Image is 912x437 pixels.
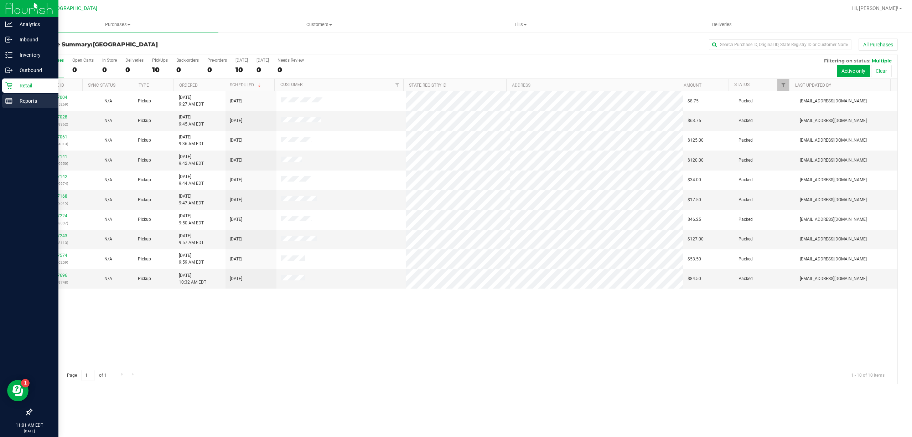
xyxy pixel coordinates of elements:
[72,58,94,63] div: Open Carts
[688,177,701,183] span: $34.00
[824,58,870,63] span: Filtering on status:
[138,197,151,203] span: Pickup
[230,256,242,263] span: [DATE]
[688,256,701,263] span: $53.50
[230,275,242,282] span: [DATE]
[5,21,12,28] inline-svg: Analytics
[5,51,12,59] inline-svg: Inventory
[235,66,248,74] div: 10
[12,51,55,59] p: Inventory
[5,82,12,89] inline-svg: Retail
[138,256,151,263] span: Pickup
[688,157,704,164] span: $120.00
[47,134,67,139] a: 11997061
[21,379,30,387] iframe: Resource center unread badge
[739,236,753,243] span: Packed
[125,58,144,63] div: Deliveries
[235,58,248,63] div: [DATE]
[179,272,206,286] span: [DATE] 10:32 AM EDT
[179,233,204,246] span: [DATE] 9:57 AM EDT
[61,370,112,381] span: Page of 1
[47,273,67,278] a: 11997696
[139,83,149,88] a: Type
[176,66,199,74] div: 0
[256,66,269,74] div: 0
[688,117,701,124] span: $63.75
[230,157,242,164] span: [DATE]
[12,97,55,105] p: Reports
[409,83,446,88] a: State Registry ID
[688,275,701,282] span: $84.50
[104,117,112,124] button: N/A
[104,98,112,103] span: Not Applicable
[709,39,851,50] input: Search Purchase ID, Original ID, State Registry ID or Customer Name...
[179,252,204,266] span: [DATE] 9:59 AM EDT
[104,256,112,261] span: Not Applicable
[104,197,112,202] span: Not Applicable
[104,137,112,144] button: N/A
[179,114,204,127] span: [DATE] 9:45 AM EDT
[5,67,12,74] inline-svg: Outbound
[280,82,302,87] a: Customer
[104,276,112,281] span: Not Applicable
[47,253,67,258] a: 11997574
[684,83,701,88] a: Amount
[179,193,204,207] span: [DATE] 9:47 AM EDT
[688,216,701,223] span: $46.25
[104,177,112,183] button: N/A
[845,370,890,381] span: 1 - 10 of 10 items
[506,79,678,91] th: Address
[207,58,227,63] div: Pre-orders
[138,236,151,243] span: Pickup
[48,5,97,11] span: [GEOGRAPHIC_DATA]
[230,117,242,124] span: [DATE]
[739,275,753,282] span: Packed
[218,17,420,32] a: Customers
[176,58,199,63] div: Back-orders
[12,20,55,29] p: Analytics
[102,58,117,63] div: In Store
[800,197,867,203] span: [EMAIL_ADDRESS][DOMAIN_NAME]
[872,58,892,63] span: Multiple
[800,117,867,124] span: [EMAIL_ADDRESS][DOMAIN_NAME]
[12,35,55,44] p: Inbound
[47,213,67,218] a: 11997224
[688,236,704,243] span: $127.00
[739,157,753,164] span: Packed
[47,174,67,179] a: 11997142
[800,216,867,223] span: [EMAIL_ADDRESS][DOMAIN_NAME]
[739,177,753,183] span: Packed
[12,66,55,75] p: Outbound
[5,36,12,43] inline-svg: Inbound
[230,82,262,87] a: Scheduled
[104,236,112,243] button: N/A
[800,98,867,105] span: [EMAIL_ADDRESS][DOMAIN_NAME]
[104,157,112,164] button: N/A
[777,79,789,91] a: Filter
[47,115,67,120] a: 11997028
[179,83,198,88] a: Ordered
[125,66,144,74] div: 0
[420,21,621,28] span: Tills
[138,117,151,124] span: Pickup
[739,197,753,203] span: Packed
[739,137,753,144] span: Packed
[179,173,204,187] span: [DATE] 9:44 AM EDT
[93,41,158,48] span: [GEOGRAPHIC_DATA]
[256,58,269,63] div: [DATE]
[734,82,750,87] a: Status
[7,380,28,401] iframe: Resource center
[800,236,867,243] span: [EMAIL_ADDRESS][DOMAIN_NAME]
[859,39,898,51] button: All Purchases
[104,256,112,263] button: N/A
[179,134,204,147] span: [DATE] 9:36 AM EDT
[800,157,867,164] span: [EMAIL_ADDRESS][DOMAIN_NAME]
[179,213,204,226] span: [DATE] 9:50 AM EDT
[104,237,112,242] span: Not Applicable
[800,177,867,183] span: [EMAIL_ADDRESS][DOMAIN_NAME]
[138,98,151,105] span: Pickup
[102,66,117,74] div: 0
[72,66,94,74] div: 0
[230,137,242,144] span: [DATE]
